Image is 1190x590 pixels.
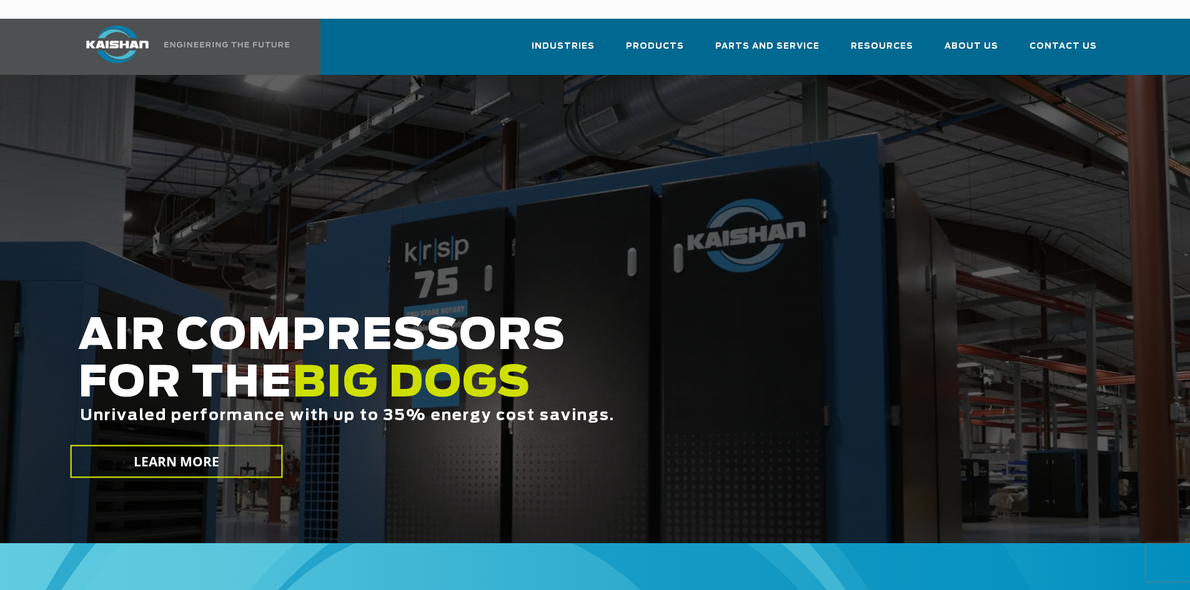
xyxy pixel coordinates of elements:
[715,30,820,72] a: Parts and Service
[71,26,164,63] img: kaishan logo
[133,453,219,471] span: LEARN MORE
[626,39,684,54] span: Products
[70,445,282,478] a: LEARN MORE
[851,39,913,54] span: Resources
[626,30,684,72] a: Products
[292,363,531,405] span: BIG DOGS
[78,313,938,463] h2: AIR COMPRESSORS FOR THE
[532,30,595,72] a: Industries
[945,30,998,72] a: About Us
[945,39,998,54] span: About Us
[80,408,615,423] span: Unrivaled performance with up to 35% energy cost savings.
[1029,39,1097,54] span: Contact Us
[532,39,595,54] span: Industries
[1029,30,1097,72] a: Contact Us
[851,30,913,72] a: Resources
[71,19,292,75] a: Kaishan USA
[715,39,820,54] span: Parts and Service
[164,42,289,47] img: Engineering the future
